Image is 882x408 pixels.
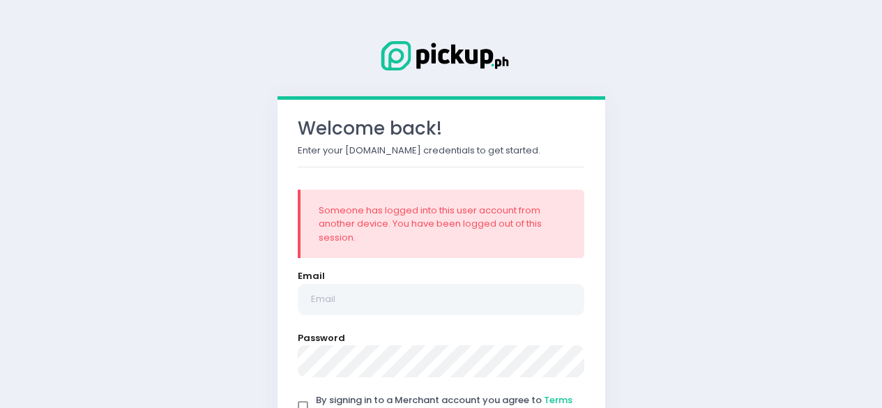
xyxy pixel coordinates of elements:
label: Email [298,269,325,283]
label: Password [298,331,345,345]
input: Email [298,284,585,316]
img: Logo [372,38,511,73]
p: Enter your [DOMAIN_NAME] credentials to get started. [298,144,585,158]
div: Someone has logged into this user account from another device. You have been logged out of this s... [319,204,567,245]
h3: Welcome back! [298,118,585,139]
